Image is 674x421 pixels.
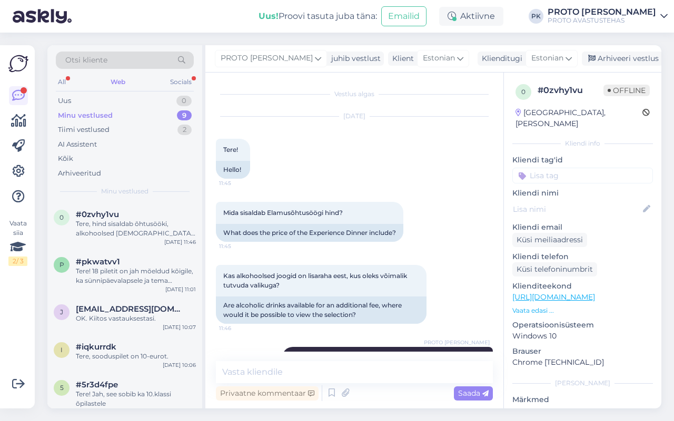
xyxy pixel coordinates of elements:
div: Vestlus algas [216,89,493,99]
div: Tere, sooduspilet on 10-eurot. [76,352,196,361]
span: #iqkurrdk [76,342,116,352]
div: Tere! 18 piletit on jah mõeldud kõigile, ka sünnipäevalapsele ja tema vanematele. Kui mõni külali... [76,266,196,285]
div: PROTO AVASTUSTEHAS [548,16,656,25]
div: OK. Kiitos vastauksestasi. [76,314,196,323]
input: Lisa nimi [513,203,641,215]
div: What does the price of the Experience Dinner include? [216,224,403,242]
p: Vaata edasi ... [512,306,653,315]
div: Hello! [216,161,250,179]
div: Tere! Jah, see sobib ka 10.klassi õpilastele [76,389,196,408]
div: Vaata siia [8,219,27,266]
input: Lisa tag [512,168,653,183]
div: Arhiveeri vestlus [582,52,663,66]
div: Küsi telefoninumbrit [512,262,597,276]
div: Privaatne kommentaar [216,386,319,401]
span: Estonian [423,53,455,64]
p: Klienditeekond [512,281,653,292]
div: Klienditugi [478,53,522,64]
div: Proovi tasuta juba täna: [259,10,377,23]
p: Chrome [TECHNICAL_ID] [512,357,653,368]
span: 11:45 [219,179,259,187]
p: Kliendi email [512,222,653,233]
span: Tere! [223,146,238,153]
div: 2 / 3 [8,256,27,266]
span: #5r3d4fpe [76,380,118,389]
span: 5 [60,384,64,392]
span: Offline [603,85,650,96]
div: Aktiivne [439,7,503,26]
span: #pkwatvv1 [76,257,120,266]
span: PROTO [PERSON_NAME] [424,338,490,346]
button: Emailid [381,6,427,26]
div: juhib vestlust [327,53,381,64]
span: Kas alkohoolsed joogid on lisaraha eest, kus oleks võimalik tutvuda valikuga? [223,272,409,289]
div: Kliendi info [512,139,653,148]
p: Kliendi telefon [512,251,653,262]
div: [DATE] 10:06 [163,361,196,369]
div: Minu vestlused [58,110,113,121]
span: Otsi kliente [65,55,107,66]
div: 0 [176,96,192,106]
div: PK [529,9,543,24]
b: Uus! [259,11,279,21]
div: All [56,75,68,89]
span: 11:46 [219,324,259,332]
a: [URL][DOMAIN_NAME] [512,292,595,302]
p: Kliendi tag'id [512,155,653,166]
div: Uus [58,96,71,106]
span: Estonian [531,53,563,64]
div: Arhiveeritud [58,168,101,179]
span: 0 [521,88,526,96]
span: #0zvhy1vu [76,210,119,219]
div: Tiimi vestlused [58,125,110,135]
span: 11:45 [219,242,259,250]
div: Are alcoholic drinks available for an additional fee, where would it be possible to view the sele... [216,296,427,324]
p: Windows 10 [512,331,653,342]
div: AI Assistent [58,139,97,150]
span: PROTO [PERSON_NAME] [221,53,313,64]
div: [PERSON_NAME] [512,378,653,388]
div: [DATE] 11:01 [165,285,196,293]
a: PROTO [PERSON_NAME]PROTO AVASTUSTEHAS [548,8,668,25]
div: [DATE] 10:07 [163,323,196,331]
div: [DATE] 11:46 [164,238,196,246]
span: i [61,346,63,354]
div: Klient [388,53,414,64]
span: Minu vestlused [101,187,148,196]
span: Saada [458,388,489,398]
div: # 0zvhy1vu [538,84,603,97]
p: Operatsioonisüsteem [512,320,653,331]
span: p [60,261,64,269]
div: 9 [177,110,192,121]
span: Mida sisaldab Elamusõhtusöögi hind? [223,209,343,217]
p: Brauser [512,346,653,357]
img: Askly Logo [8,54,28,74]
p: Märkmed [512,394,653,405]
div: Tere, hind sisaldab õhtusööki, alkohoolsed [DEMOGRAPHIC_DATA] on lisaraha eest. Valik sõltub, mil... [76,219,196,238]
span: 0 [60,213,64,221]
div: Kõik [58,153,73,164]
div: [DATE] [216,111,493,121]
div: PROTO [PERSON_NAME] [548,8,656,16]
span: jhonkimaa@gmail.com [76,304,185,314]
div: Socials [168,75,194,89]
div: [GEOGRAPHIC_DATA], [PERSON_NAME] [516,107,642,129]
div: Küsi meiliaadressi [512,233,587,247]
span: j [60,308,63,316]
div: 2 [177,125,192,135]
div: Web [108,75,127,89]
p: Kliendi nimi [512,188,653,199]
